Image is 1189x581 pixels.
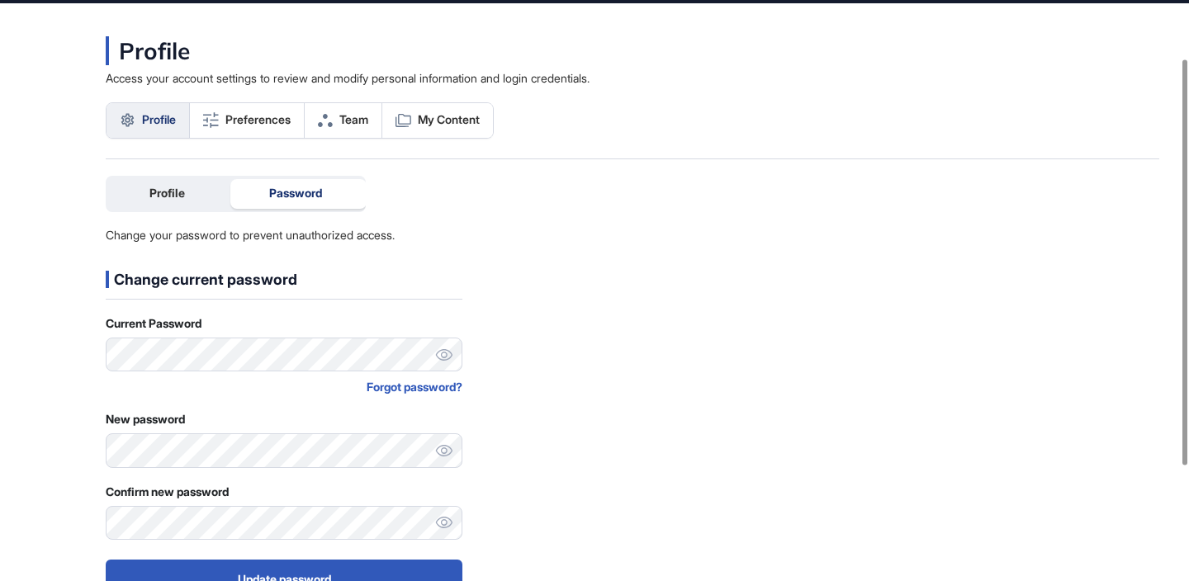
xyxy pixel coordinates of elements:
[142,113,176,126] span: Profile
[107,103,190,138] a: Profile
[382,103,493,138] a: My Content
[149,187,185,200] span: Profile
[225,113,291,126] span: Preferences
[106,36,190,65] div: Profile
[106,72,590,85] div: Access your account settings to review and modify personal information and login credentials.
[418,113,480,126] span: My Content
[106,485,229,498] label: Confirm new password
[269,187,322,200] span: Password
[106,317,201,330] label: Current Password
[339,113,368,126] span: Team
[106,268,462,300] div: Change current password
[106,378,462,395] div: Forgot password?
[190,103,305,138] a: Preferences
[106,413,185,426] label: New password
[305,103,382,138] a: Team
[106,229,395,242] div: Change your password to prevent unauthorized access.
